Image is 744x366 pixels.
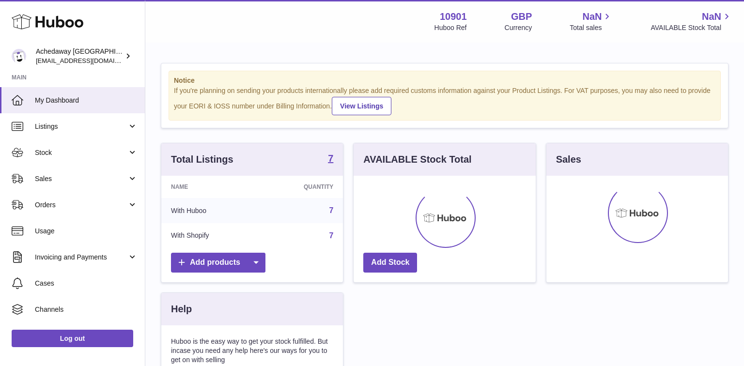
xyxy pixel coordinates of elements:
[651,10,732,32] a: NaN AVAILABLE Stock Total
[171,303,192,316] h3: Help
[434,23,467,32] div: Huboo Ref
[12,330,133,347] a: Log out
[36,57,142,64] span: [EMAIL_ADDRESS][DOMAIN_NAME]
[328,153,333,163] strong: 7
[440,10,467,23] strong: 10901
[171,253,265,273] a: Add products
[36,47,123,65] div: Achedaway [GEOGRAPHIC_DATA]
[171,337,333,365] p: Huboo is the easy way to get your stock fulfilled. But incase you need any help here's our ways f...
[35,253,127,262] span: Invoicing and Payments
[174,76,715,85] strong: Notice
[570,23,613,32] span: Total sales
[328,153,333,165] a: 7
[161,176,259,198] th: Name
[505,23,532,32] div: Currency
[329,206,333,214] a: 7
[570,10,613,32] a: NaN Total sales
[174,86,715,115] div: If you're planning on sending your products internationally please add required customs informati...
[651,23,732,32] span: AVAILABLE Stock Total
[35,174,127,183] span: Sales
[556,153,581,166] h3: Sales
[161,198,259,223] td: With Huboo
[511,10,532,23] strong: GBP
[332,97,391,115] a: View Listings
[35,227,138,236] span: Usage
[702,10,721,23] span: NaN
[171,153,233,166] h3: Total Listings
[35,279,138,288] span: Cases
[12,49,26,63] img: admin@newpb.co.uk
[35,122,127,131] span: Listings
[363,253,417,273] a: Add Stock
[582,10,602,23] span: NaN
[35,148,127,157] span: Stock
[363,153,471,166] h3: AVAILABLE Stock Total
[259,176,343,198] th: Quantity
[161,223,259,248] td: With Shopify
[35,305,138,314] span: Channels
[329,231,333,240] a: 7
[35,96,138,105] span: My Dashboard
[35,200,127,210] span: Orders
